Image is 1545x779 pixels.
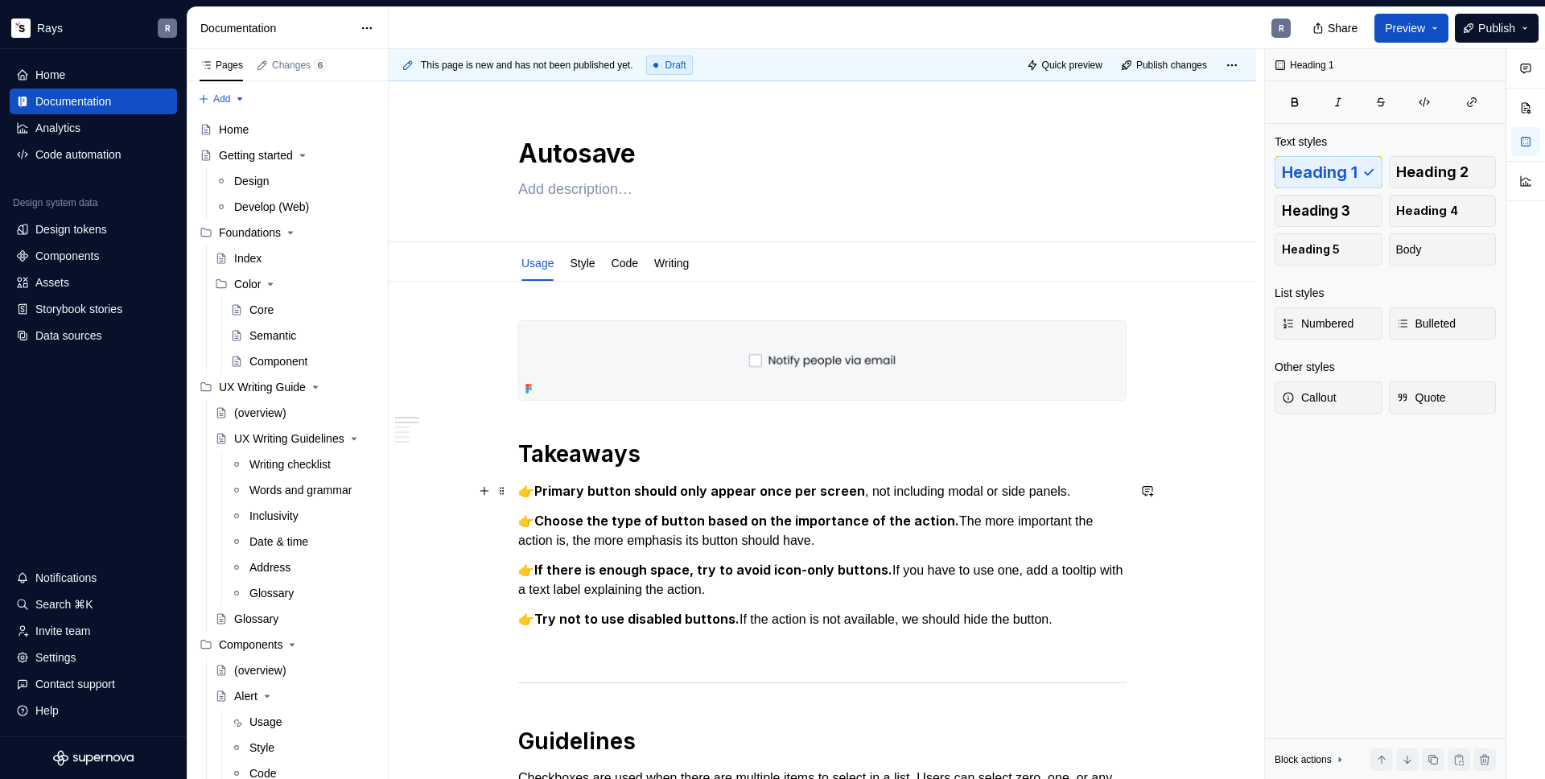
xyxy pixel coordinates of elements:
strong: Choose the type of button based on the importance of the action. [534,513,959,529]
a: Glossary [208,606,381,632]
div: (overview) [234,662,286,678]
div: Code automation [35,146,122,163]
button: Quick preview [1022,54,1110,76]
a: Date & time [224,529,381,554]
button: Heading 4 [1389,195,1497,227]
button: Publish changes [1116,54,1214,76]
div: Help [35,703,59,719]
span: Publish changes [1136,59,1207,72]
a: Style [570,257,595,270]
span: Bulleted [1396,315,1456,332]
div: Usage [515,245,560,279]
span: Preview [1385,20,1425,36]
button: Search ⌘K [10,591,177,617]
div: Block actions [1275,748,1346,771]
a: Analytics [10,115,177,141]
a: Data sources [10,323,177,348]
h1: Guidelines [518,727,1127,756]
span: Add [213,93,230,105]
a: (overview) [208,400,381,426]
a: Develop (Web) [208,194,381,220]
span: Quick preview [1042,59,1102,72]
button: Share [1304,14,1368,43]
button: Heading 5 [1275,233,1382,266]
div: Style [563,245,601,279]
button: Body [1389,233,1497,266]
div: Invite team [35,623,90,639]
div: Glossary [249,585,294,601]
button: Contact support [10,671,177,697]
h1: Takeaways [518,439,1127,468]
a: Code automation [10,142,177,167]
img: f37a9549-9bc8-4665-ba29-d557c7decf50.png [519,321,1126,400]
a: Core [224,297,381,323]
button: Numbered [1275,307,1382,340]
div: Words and grammar [249,482,352,498]
div: Rays [37,20,63,36]
div: Text styles [1275,134,1327,150]
img: 6d3517f2-c9be-42ef-a17d-43333b4a1852.png [11,19,31,38]
div: Address [249,559,290,575]
span: Callout [1282,389,1337,406]
button: Publish [1455,14,1539,43]
div: Assets [35,274,69,291]
a: Getting started [193,142,381,168]
div: Glossary [234,611,278,627]
strong: Try not to use disabled buttons. [534,611,740,627]
span: 6 [314,59,327,72]
button: Notifications [10,565,177,591]
div: Writing [648,245,695,279]
div: Develop (Web) [234,199,309,215]
div: Design [234,173,270,189]
span: Heading 3 [1282,203,1350,219]
div: Components [35,248,99,264]
span: Draft [665,59,686,72]
div: Semantic [249,328,296,344]
a: Alert [208,683,381,709]
p: 👉 , not including modal or side panels. [518,481,1127,501]
div: Notifications [35,570,97,586]
div: Block actions [1275,753,1332,766]
span: Numbered [1282,315,1353,332]
svg: Supernova Logo [53,750,134,766]
a: (overview) [208,657,381,683]
a: Writing checklist [224,451,381,477]
div: List styles [1275,285,1324,301]
a: Home [193,117,381,142]
a: Style [224,735,381,760]
div: Components [219,637,282,653]
a: Invite team [10,618,177,644]
div: Index [234,250,262,266]
div: Storybook stories [35,301,122,317]
div: Date & time [249,534,308,550]
div: (overview) [234,405,286,421]
div: Component [249,353,307,369]
div: Changes [272,59,327,72]
div: Foundations [219,225,281,241]
button: RaysR [3,10,183,45]
a: Code [612,257,638,270]
div: Components [193,632,381,657]
div: Settings [35,649,76,666]
strong: If there is enough space, try to avoid icon-only buttons. [534,562,892,578]
a: UX Writing Guidelines [208,426,381,451]
span: Publish [1478,20,1515,36]
div: R [1279,22,1284,35]
div: Core [249,302,274,318]
p: 👉 If the action is not available, we should hide the button. [518,609,1127,629]
div: Analytics [35,120,80,136]
a: Words and grammar [224,477,381,503]
button: Quote [1389,381,1497,414]
span: Heading 2 [1396,164,1469,180]
a: Usage [224,709,381,735]
div: Foundations [193,220,381,245]
button: Bulleted [1389,307,1497,340]
div: Color [234,276,261,292]
a: Usage [521,257,554,270]
div: Design system data [13,196,97,209]
p: 👉 If you have to use one, add a tooltip with a text label explaining the action. [518,560,1127,600]
button: Help [10,698,177,723]
a: Component [224,348,381,374]
a: Semantic [224,323,381,348]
